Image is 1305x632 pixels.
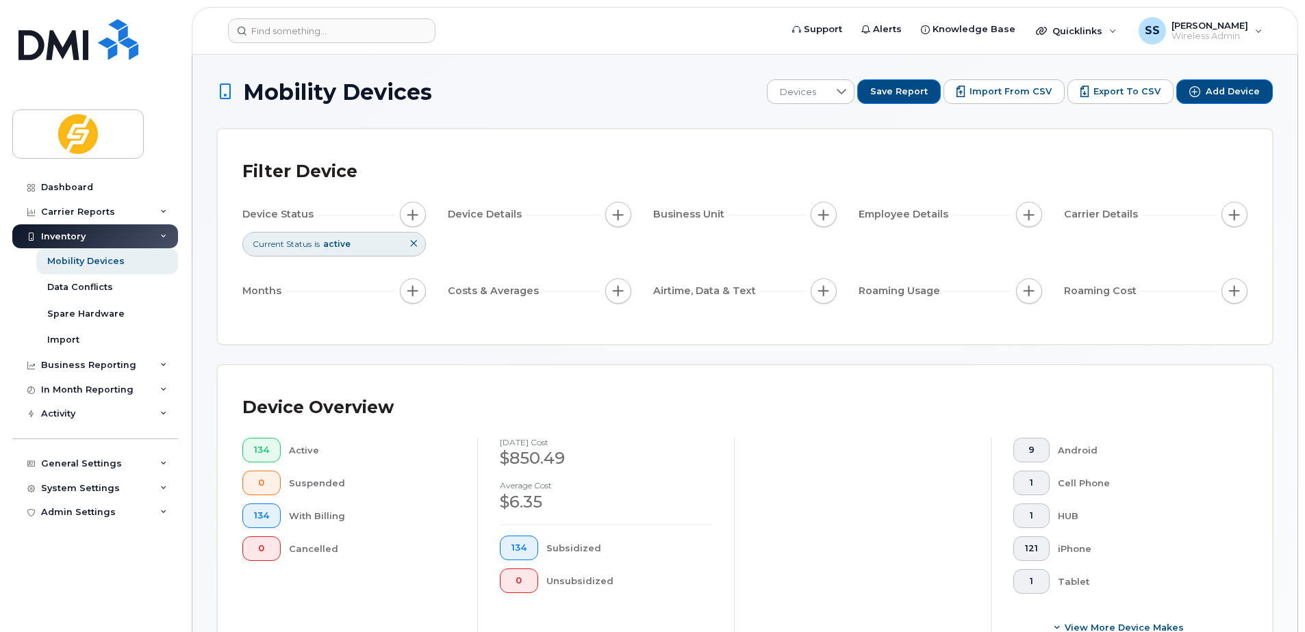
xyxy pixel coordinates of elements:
[242,207,318,222] span: Device Status
[768,80,828,105] span: Devices
[500,536,538,560] button: 134
[1058,569,1226,594] div: Tablet
[870,85,928,98] span: Save Report
[1067,79,1174,104] button: Export to CSV
[243,80,432,104] span: Mobility Devices
[1025,445,1038,456] span: 9
[1013,438,1050,462] button: 9
[323,239,351,249] span: active
[1013,536,1050,561] button: 121
[500,568,538,593] button: 0
[970,85,1052,98] span: Import from CSV
[500,481,712,490] h4: Average cost
[289,471,456,495] div: Suspended
[1064,207,1142,222] span: Carrier Details
[1176,79,1273,104] button: Add Device
[1013,471,1050,495] button: 1
[254,510,269,521] span: 134
[859,284,944,298] span: Roaming Usage
[653,284,760,298] span: Airtime, Data & Text
[1025,576,1038,587] span: 1
[242,536,281,561] button: 0
[1013,503,1050,528] button: 1
[857,79,941,104] button: Save Report
[1058,471,1226,495] div: Cell Phone
[500,490,712,514] div: $6.35
[242,154,357,189] div: Filter Device
[242,438,281,462] button: 134
[1064,284,1141,298] span: Roaming Cost
[289,438,456,462] div: Active
[289,503,456,528] div: With Billing
[1058,438,1226,462] div: Android
[242,503,281,528] button: 134
[242,390,394,425] div: Device Overview
[500,438,712,447] h4: [DATE] cost
[1025,510,1038,521] span: 1
[1058,536,1226,561] div: iPhone
[653,207,728,222] span: Business Unit
[511,575,527,586] span: 0
[254,477,269,488] span: 0
[314,238,320,250] span: is
[253,238,312,250] span: Current Status
[1206,85,1260,98] span: Add Device
[448,284,543,298] span: Costs & Averages
[1093,85,1161,98] span: Export to CSV
[546,536,713,560] div: Subsidized
[546,568,713,593] div: Unsubsidized
[254,445,269,456] span: 134
[289,536,456,561] div: Cancelled
[1058,503,1226,528] div: HUB
[500,447,712,470] div: $850.49
[242,284,286,298] span: Months
[1025,477,1038,488] span: 1
[511,542,527,553] span: 134
[1025,543,1038,554] span: 121
[1013,569,1050,594] button: 1
[448,207,526,222] span: Device Details
[254,543,269,554] span: 0
[242,471,281,495] button: 0
[943,79,1065,104] button: Import from CSV
[859,207,952,222] span: Employee Details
